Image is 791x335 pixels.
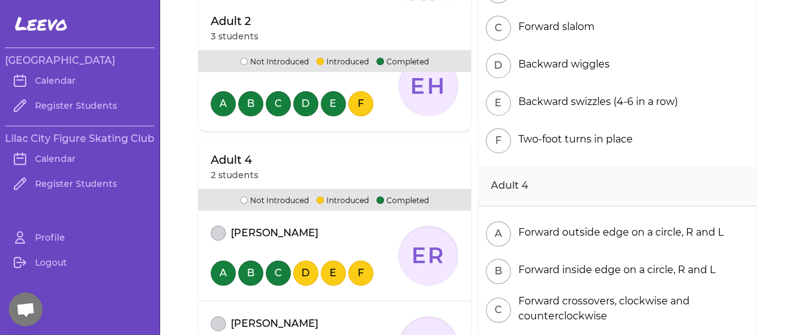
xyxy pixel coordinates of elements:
[486,259,511,284] button: B
[5,171,154,196] a: Register Students
[513,132,633,147] div: Two-foot turns in place
[486,297,511,322] button: C
[211,30,258,42] p: 3 students
[5,146,154,171] a: Calendar
[211,12,258,30] p: Adult 2
[513,262,715,277] div: Forward inside edge on a circle, R and L
[376,194,429,206] p: Completed
[486,16,511,41] button: C
[9,292,43,326] a: Open chat
[211,316,226,331] button: attendance
[348,91,373,116] button: F
[513,19,595,34] div: Forward slalom
[5,131,154,146] h3: Lilac City Figure Skating Club
[316,194,369,206] p: Introduced
[15,12,68,35] span: Leevo
[411,242,445,269] text: ER
[5,225,154,250] a: Profile
[266,91,291,116] button: C
[486,91,511,116] button: E
[231,226,318,241] p: [PERSON_NAME]
[240,55,309,67] p: Not Introduced
[316,55,369,67] p: Introduced
[240,194,309,206] p: Not Introduced
[321,261,346,286] button: E
[266,261,291,286] button: C
[513,57,610,72] div: Backward wiggles
[211,261,236,286] button: A
[5,93,154,118] a: Register Students
[513,94,678,109] div: Backward swizzles (4-6 in a row)
[5,53,154,68] h3: [GEOGRAPHIC_DATA]
[513,225,723,240] div: Forward outside edge on a circle, R and L
[293,91,318,116] button: D
[486,53,511,78] button: D
[211,226,226,241] button: attendance
[348,261,373,286] button: F
[211,91,236,116] button: A
[238,91,263,116] button: B
[231,316,318,331] p: [PERSON_NAME]
[238,261,263,286] button: B
[5,250,154,275] a: Logout
[211,169,258,181] p: 2 students
[478,166,756,206] h2: Adult 4
[376,55,429,67] p: Completed
[321,91,346,116] button: E
[486,221,511,246] button: A
[513,294,748,324] div: Forward crossovers, clockwise and counterclockwise
[486,128,511,153] button: F
[410,73,446,99] text: EH
[5,68,154,93] a: Calendar
[293,261,318,286] button: D
[211,151,258,169] p: Adult 4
